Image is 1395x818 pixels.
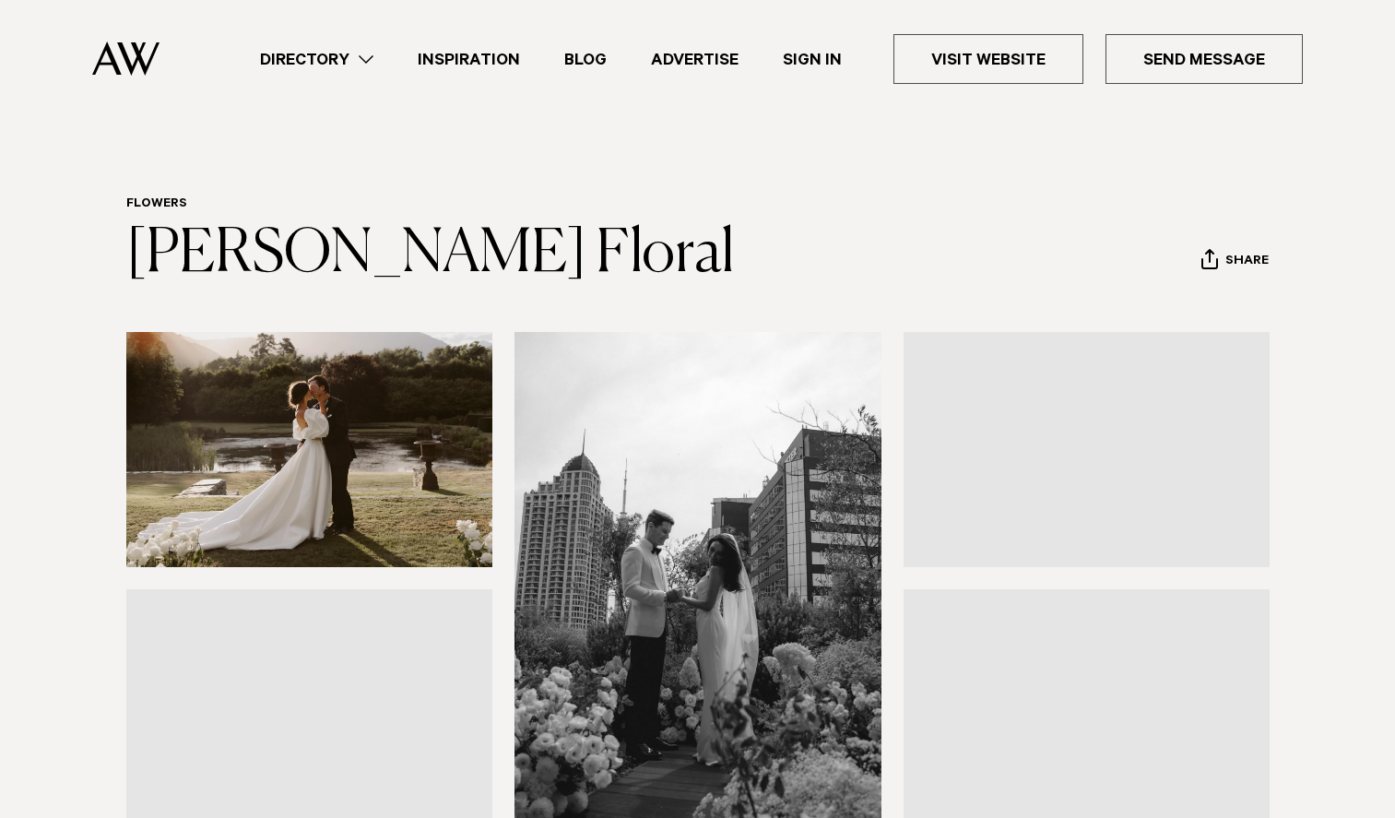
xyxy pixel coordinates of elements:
a: Inspiration [396,47,542,72]
a: Flowers [126,197,187,212]
img: Auckland Weddings Logo [92,41,160,76]
a: Send Message [1105,34,1303,84]
span: Share [1225,254,1269,271]
button: Share [1200,248,1270,276]
a: [PERSON_NAME] Floral [126,225,734,284]
a: Blog [542,47,629,72]
a: Directory [238,47,396,72]
a: Visit Website [893,34,1083,84]
a: Sign In [761,47,864,72]
a: Advertise [629,47,761,72]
